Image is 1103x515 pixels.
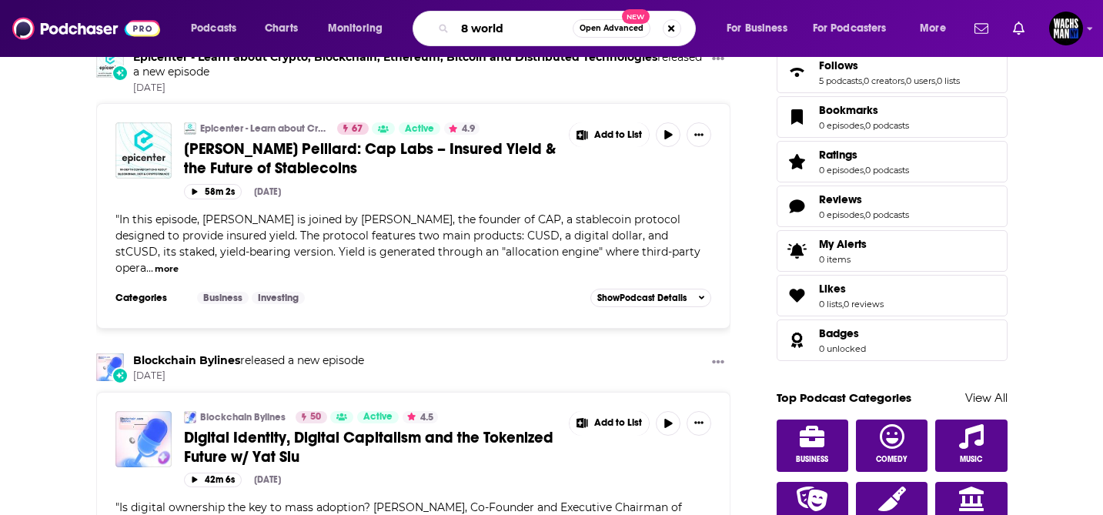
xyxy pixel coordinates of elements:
[777,420,849,472] a: Business
[862,75,864,86] span: ,
[819,148,857,162] span: Ratings
[200,122,327,135] a: Epicenter - Learn about Crypto, Blockchain, Ethereum, Bitcoin and Distributed Technologies
[254,186,281,197] div: [DATE]
[819,326,859,340] span: Badges
[403,411,438,423] button: 4.5
[706,50,730,69] button: Show More Button
[777,186,1008,227] span: Reviews
[819,165,864,176] a: 0 episodes
[782,285,813,306] a: Likes
[782,62,813,83] a: Follows
[146,261,153,275] span: ...
[777,390,911,405] a: Top Podcast Categories
[184,428,558,467] a: Digital Identity, Digital Capitalism and the Tokenized Future w/ Yat Siu
[184,411,196,423] img: Blockchain Bylines
[777,230,1008,272] a: My Alerts
[716,16,807,41] button: open menu
[1007,15,1031,42] a: Show notifications dropdown
[687,411,711,436] button: Show More Button
[819,237,867,251] span: My Alerts
[935,420,1008,472] a: Music
[337,122,369,135] a: 67
[197,292,249,304] a: Business
[904,75,906,86] span: ,
[803,16,909,41] button: open menu
[782,151,813,172] a: Ratings
[622,9,650,24] span: New
[112,367,129,384] div: New Episode
[864,75,904,86] a: 0 creators
[12,14,160,43] a: Podchaser - Follow, Share and Rate Podcasts
[317,16,403,41] button: open menu
[865,209,909,220] a: 0 podcasts
[819,209,864,220] a: 0 episodes
[133,353,364,368] h3: released a new episode
[405,122,434,137] span: Active
[133,50,657,64] a: Epicenter - Learn about Crypto, Blockchain, Ethereum, Bitcoin and Distributed Technologies
[819,59,960,72] a: Follows
[782,329,813,351] a: Badges
[115,292,185,304] h3: Categories
[819,120,864,131] a: 0 episodes
[580,25,643,32] span: Open Advanced
[594,417,642,429] span: Add to List
[819,103,878,117] span: Bookmarks
[96,353,124,381] a: Blockchain Bylines
[819,282,846,296] span: Likes
[1049,12,1083,45] button: Show profile menu
[357,411,399,423] a: Active
[865,120,909,131] a: 0 podcasts
[965,390,1008,405] a: View All
[254,474,281,485] div: [DATE]
[597,293,687,303] span: Show Podcast Details
[590,289,712,307] button: ShowPodcast Details
[112,65,129,82] div: New Episode
[968,15,994,42] a: Show notifications dropdown
[819,254,867,265] span: 0 items
[819,103,909,117] a: Bookmarks
[96,50,124,78] a: Epicenter - Learn about Crypto, Blockchain, Ethereum, Bitcoin and Distributed Technologies
[115,212,700,275] span: "
[864,165,865,176] span: ,
[115,122,172,179] img: Benjamin Sarquis Peillard: Cap Labs – Insured Yield & the Future of Stablecoins
[782,106,813,128] a: Bookmarks
[960,455,982,464] span: Music
[777,141,1008,182] span: Ratings
[906,75,935,86] a: 0 users
[819,75,862,86] a: 5 podcasts
[133,50,707,79] h3: released a new episode
[819,299,842,309] a: 0 lists
[819,343,866,354] a: 0 unlocked
[1049,12,1083,45] span: Logged in as WachsmanNY
[363,410,393,425] span: Active
[687,122,711,147] button: Show More Button
[184,139,558,178] a: [PERSON_NAME] Peillard: Cap Labs – Insured Yield & the Future of Stablecoins
[255,16,307,41] a: Charts
[727,18,787,39] span: For Business
[310,410,321,425] span: 50
[819,59,858,72] span: Follows
[937,75,960,86] a: 0 lists
[819,192,909,206] a: Reviews
[777,275,1008,316] span: Likes
[813,18,887,39] span: For Podcasters
[782,196,813,217] a: Reviews
[796,455,828,464] span: Business
[570,122,650,147] button: Show More Button
[909,16,965,41] button: open menu
[184,184,242,199] button: 58m 2s
[864,209,865,220] span: ,
[200,411,286,423] a: Blockchain Bylines
[1049,12,1083,45] img: User Profile
[155,263,179,276] button: more
[184,122,196,135] img: Epicenter - Learn about Crypto, Blockchain, Ethereum, Bitcoin and Distributed Technologies
[777,96,1008,138] span: Bookmarks
[777,52,1008,93] span: Follows
[184,139,556,178] span: [PERSON_NAME] Peillard: Cap Labs – Insured Yield & the Future of Stablecoins
[133,82,707,95] span: [DATE]
[115,212,700,275] span: In this episode, [PERSON_NAME] is joined by [PERSON_NAME], the founder of CAP, a stablecoin proto...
